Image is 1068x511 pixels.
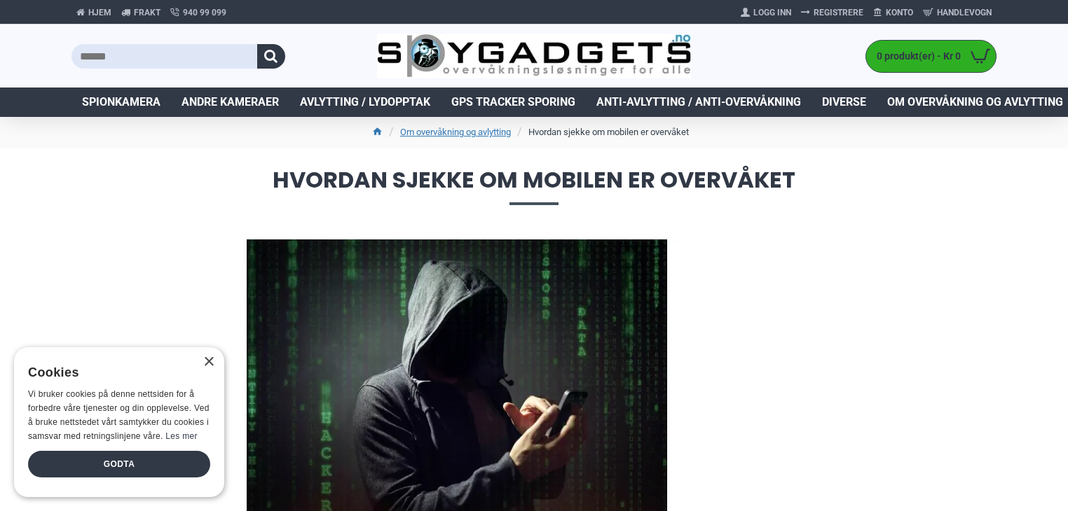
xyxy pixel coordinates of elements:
span: 940 99 099 [183,6,226,19]
img: SpyGadgets.no [377,34,692,79]
a: Logg Inn [736,1,796,24]
span: Om overvåkning og avlytting [887,94,1063,111]
div: Close [203,357,214,367]
div: Godta [28,451,210,477]
span: Diverse [822,94,866,111]
a: Konto [868,1,918,24]
a: Les mer, opens a new window [165,431,197,441]
a: Spionkamera [71,87,171,117]
span: Hjem [88,6,111,19]
span: GPS Tracker Sporing [451,94,575,111]
span: Spionkamera [82,94,160,111]
span: Avlytting / Lydopptak [300,94,430,111]
span: Konto [886,6,913,19]
a: 0 produkt(er) - Kr 0 [866,41,996,72]
span: Frakt [134,6,160,19]
span: Registrere [814,6,863,19]
span: Hvordan sjekke om mobilen er overvåket [71,169,997,204]
span: Anti-avlytting / Anti-overvåkning [596,94,801,111]
a: Registrere [796,1,868,24]
a: Om overvåkning og avlytting [400,125,511,139]
a: GPS Tracker Sporing [441,87,586,117]
a: Avlytting / Lydopptak [289,87,441,117]
span: 0 produkt(er) - Kr 0 [866,49,964,64]
a: Anti-avlytting / Anti-overvåkning [586,87,812,117]
span: Handlevogn [937,6,992,19]
a: Diverse [812,87,877,117]
a: Handlevogn [918,1,997,24]
span: Logg Inn [753,6,791,19]
a: Andre kameraer [171,87,289,117]
span: Vi bruker cookies på denne nettsiden for å forbedre våre tjenester og din opplevelse. Ved å bruke... [28,389,210,440]
div: Cookies [28,358,201,388]
span: Andre kameraer [182,94,279,111]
